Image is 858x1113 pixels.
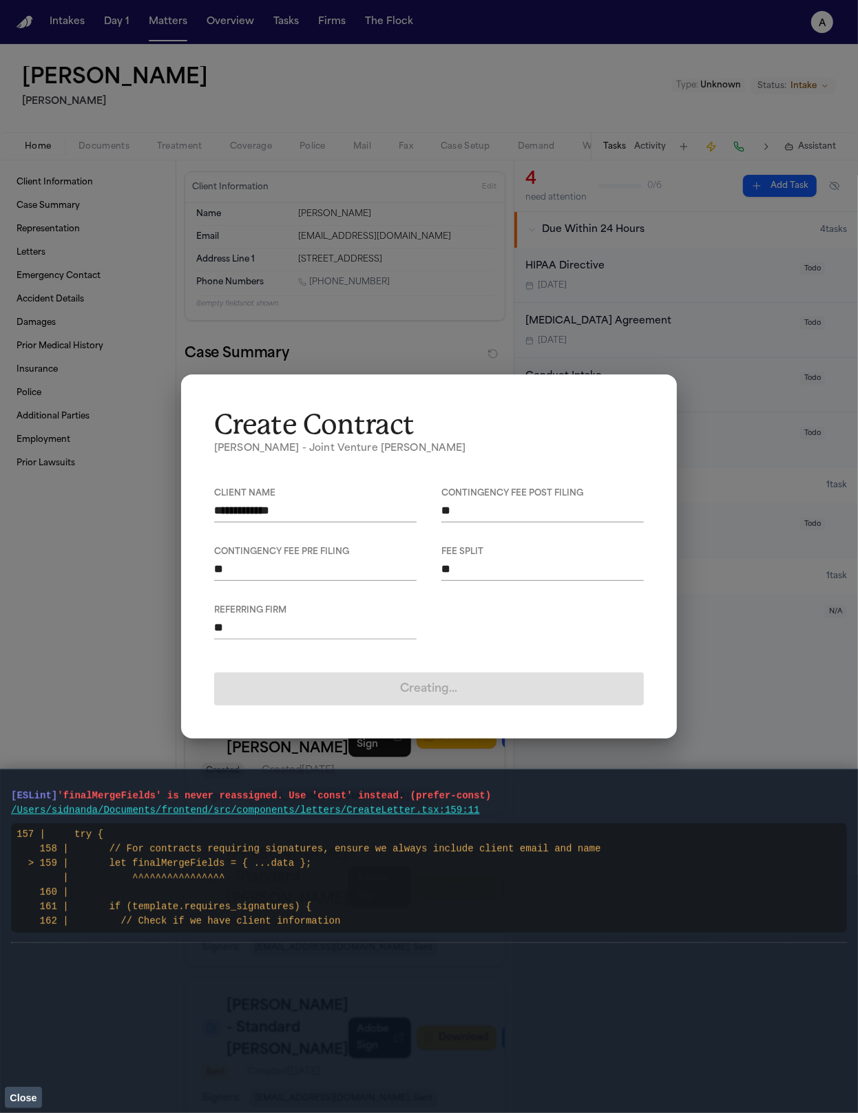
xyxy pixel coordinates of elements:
span: Client Name [214,489,417,499]
span: Fee Split [441,547,644,558]
span: Contingency Fee Post Filing [441,489,644,499]
span: Contingency Fee Pre Filing [214,547,417,558]
h6: [PERSON_NAME] - Joint Venture [PERSON_NAME] [214,442,644,456]
h1: Create Contract [214,407,644,442]
span: Referring Firm [214,606,417,616]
